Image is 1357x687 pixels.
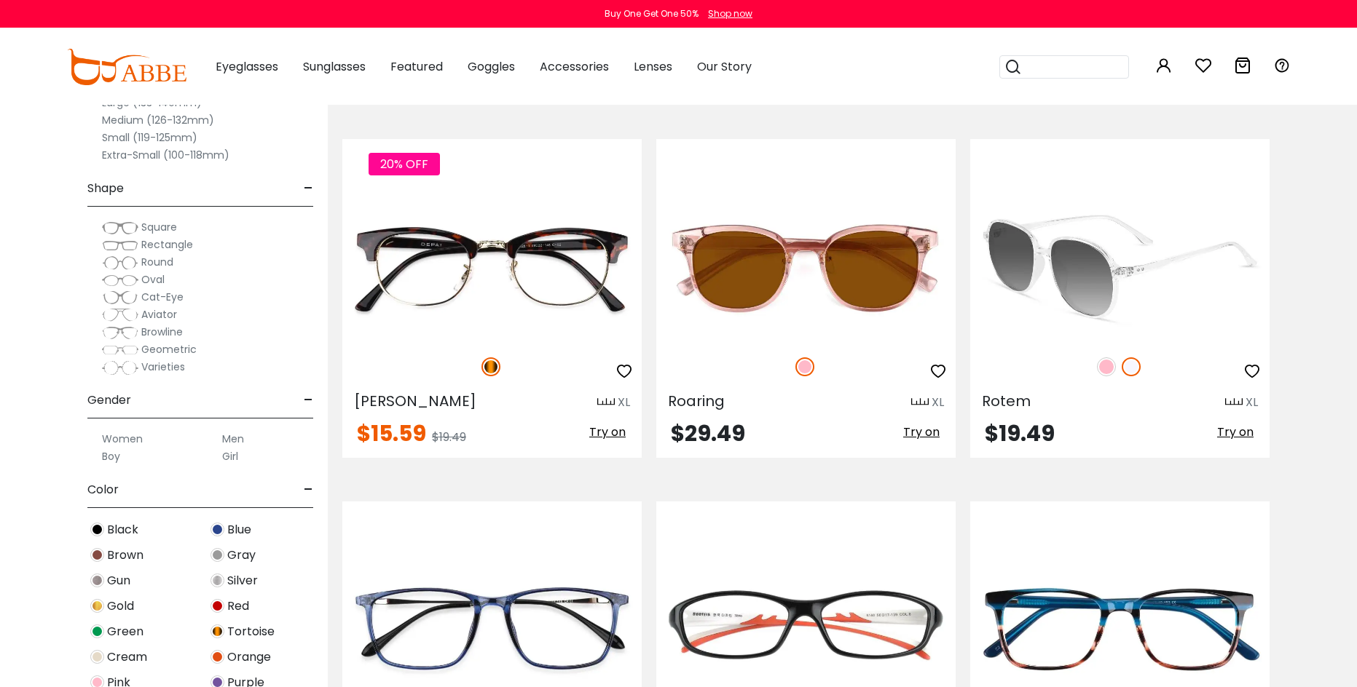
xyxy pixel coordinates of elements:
[102,360,138,376] img: Varieties.png
[102,448,120,465] label: Boy
[468,58,515,75] span: Goggles
[107,521,138,539] span: Black
[481,357,500,376] img: Tortoise
[303,58,366,75] span: Sunglasses
[211,650,224,664] img: Orange
[102,430,143,448] label: Women
[141,237,193,252] span: Rectangle
[107,547,143,564] span: Brown
[585,423,630,442] button: Try on
[589,424,626,440] span: Try on
[911,397,929,408] img: size ruler
[102,129,197,146] label: Small (119-125mm)
[985,418,1055,449] span: $19.49
[102,273,138,287] img: Oval.png
[304,472,313,507] span: -
[102,111,214,129] label: Medium (126-132mm)
[211,548,224,562] img: Gray
[211,523,224,536] img: Blue
[107,597,134,615] span: Gold
[227,521,251,539] span: Blue
[668,391,725,411] span: Roaring
[671,418,745,449] span: $29.49
[369,153,440,175] span: 20% OFF
[102,290,138,305] img: Cat-Eye.png
[227,572,258,589] span: Silver
[141,220,177,234] span: Square
[605,7,699,20] div: Buy One Get One 50%
[540,58,609,75] span: Accessories
[211,573,224,587] img: Silver
[227,623,275,640] span: Tortoise
[708,7,752,20] div: Shop now
[1246,394,1258,411] div: XL
[107,572,130,589] span: Gun
[107,648,147,666] span: Cream
[90,573,104,587] img: Gun
[87,171,124,206] span: Shape
[1097,357,1116,376] img: Pink
[899,423,944,442] button: Try on
[211,599,224,613] img: Red
[141,290,184,304] span: Cat-Eye
[1225,397,1243,408] img: size ruler
[618,394,630,411] div: XL
[795,357,814,376] img: Pink
[697,58,752,75] span: Our Story
[222,448,238,465] label: Girl
[357,418,426,449] span: $15.59
[141,255,173,269] span: Round
[102,325,138,340] img: Browline.png
[87,383,131,418] span: Gender
[102,146,229,164] label: Extra-Small (100-118mm)
[701,7,752,20] a: Shop now
[141,360,185,374] span: Varieties
[656,191,956,341] img: Pink Roaring - TR ,Adjust Nose Pads
[634,58,672,75] span: Lenses
[141,272,165,287] span: Oval
[982,391,1031,411] span: Rotem
[216,58,278,75] span: Eyeglasses
[1213,423,1258,442] button: Try on
[87,472,119,507] span: Color
[227,648,271,666] span: Orange
[90,548,104,562] img: Brown
[970,191,1270,341] img: Translucent Rotem - TR ,Light Weight
[903,424,940,440] span: Try on
[211,624,224,638] img: Tortoise
[1217,424,1254,440] span: Try on
[304,383,313,418] span: -
[102,308,138,322] img: Aviator.png
[90,650,104,664] img: Cream
[102,221,138,235] img: Square.png
[102,238,138,253] img: Rectangle.png
[90,523,104,536] img: Black
[227,597,249,615] span: Red
[304,171,313,206] span: -
[1122,357,1141,376] img: Translucent
[222,430,244,448] label: Men
[141,325,183,339] span: Browline
[597,397,615,408] img: size ruler
[141,307,177,322] span: Aviator
[102,255,138,270] img: Round.png
[342,191,642,341] img: Tortoise Aidan - TR ,Adjust Nose Pads
[107,623,143,640] span: Green
[354,391,476,411] span: [PERSON_NAME]
[227,547,256,564] span: Gray
[390,58,443,75] span: Featured
[102,343,138,357] img: Geometric.png
[932,394,944,411] div: XL
[141,342,197,357] span: Geometric
[90,624,104,638] img: Green
[432,429,466,445] span: $19.49
[90,599,104,613] img: Gold
[67,49,186,85] img: abbeglasses.com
